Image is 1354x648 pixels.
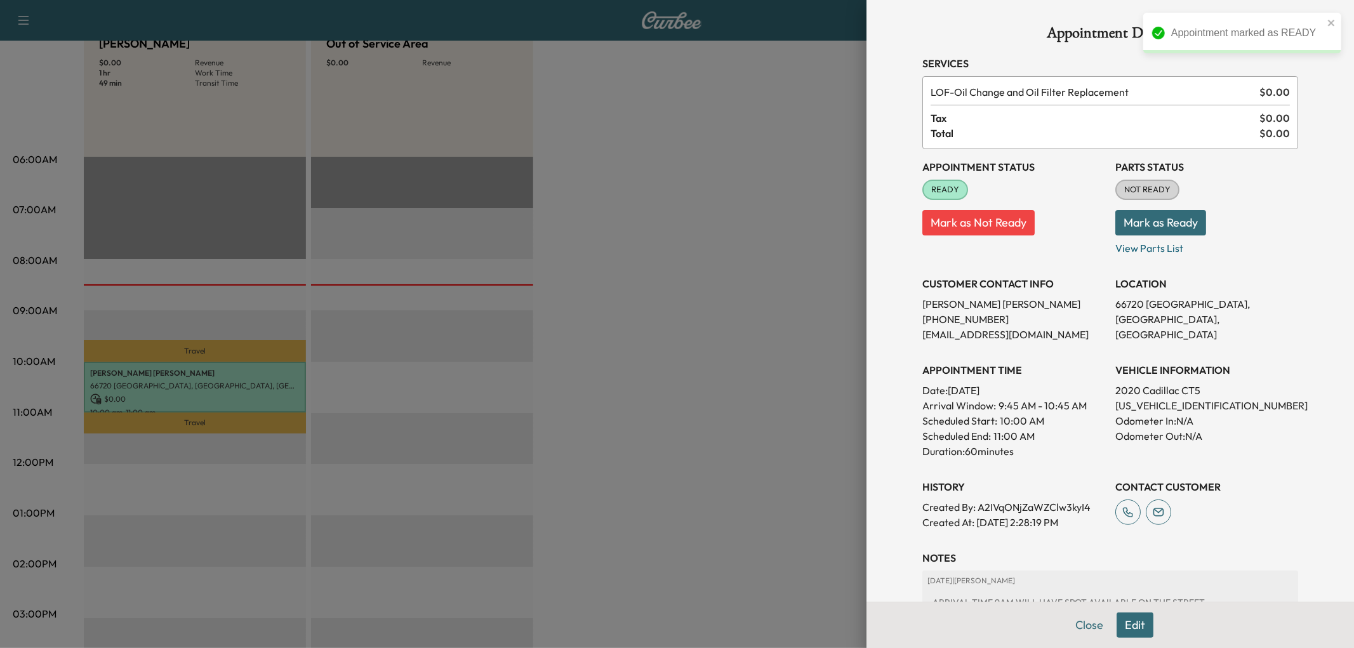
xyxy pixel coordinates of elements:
button: Edit [1117,612,1153,638]
span: READY [924,183,967,196]
span: $ 0.00 [1259,126,1290,141]
p: Scheduled End: [922,428,991,444]
p: 11:00 AM [993,428,1035,444]
p: 66720 [GEOGRAPHIC_DATA], [GEOGRAPHIC_DATA], [GEOGRAPHIC_DATA] [1115,296,1298,342]
button: Mark as Ready [1115,210,1206,235]
p: View Parts List [1115,235,1298,256]
span: Oil Change and Oil Filter Replacement [931,84,1254,100]
span: Tax [931,110,1259,126]
span: $ 0.00 [1259,84,1290,100]
p: [EMAIL_ADDRESS][DOMAIN_NAME] [922,327,1105,342]
span: NOT READY [1117,183,1178,196]
div: Appointment marked as READY [1171,25,1324,41]
h3: CUSTOMER CONTACT INFO [922,276,1105,291]
p: [US_VEHICLE_IDENTIFICATION_NUMBER] [1115,398,1298,413]
p: Arrival Window: [922,398,1105,413]
button: Close [1067,612,1112,638]
h3: NOTES [922,550,1298,565]
h3: LOCATION [1115,276,1298,291]
p: 2020 Cadillac CT5 [1115,383,1298,398]
p: Created By : A2IVqONjZaWZClw3kyI4 [922,499,1105,515]
button: Mark as Not Ready [922,210,1035,235]
span: Total [931,126,1259,141]
div: ARRIVAL TIME 9AM WILL HAVE SPOT AVAILABLE ON THE STREET [927,591,1293,614]
h3: History [922,479,1105,494]
h3: APPOINTMENT TIME [922,362,1105,378]
h3: Appointment Status [922,159,1105,175]
button: close [1327,18,1336,28]
span: 9:45 AM - 10:45 AM [999,398,1087,413]
p: Odometer Out: N/A [1115,428,1298,444]
h3: Services [922,56,1298,71]
p: [PERSON_NAME] [PERSON_NAME] [922,296,1105,312]
h3: VEHICLE INFORMATION [1115,362,1298,378]
p: Duration: 60 minutes [922,444,1105,459]
p: [DATE] | [PERSON_NAME] [927,576,1293,586]
h3: CONTACT CUSTOMER [1115,479,1298,494]
h3: Parts Status [1115,159,1298,175]
span: $ 0.00 [1259,110,1290,126]
p: Scheduled Start: [922,413,997,428]
p: [PHONE_NUMBER] [922,312,1105,327]
p: 10:00 AM [1000,413,1044,428]
h1: Appointment Details [922,25,1298,46]
p: Date: [DATE] [922,383,1105,398]
p: Odometer In: N/A [1115,413,1298,428]
p: Created At : [DATE] 2:28:19 PM [922,515,1105,530]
